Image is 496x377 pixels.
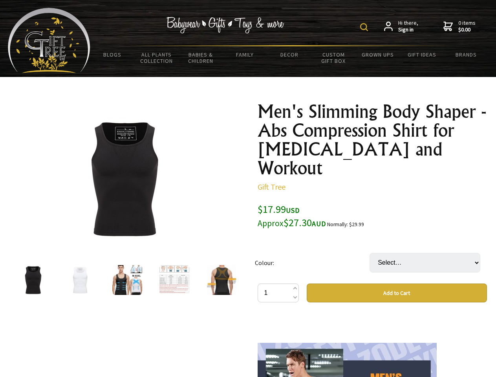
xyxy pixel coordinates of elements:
a: Custom Gift Box [311,46,356,69]
small: Normally: $29.99 [327,221,364,228]
img: Men's Slimming Body Shaper - Abs Compression Shirt for Gynecomastia and Workout [112,265,142,295]
img: Babyware - Gifts - Toys and more... [8,8,90,73]
img: Men's Slimming Body Shaper - Abs Compression Shirt for Gynecomastia and Workout [159,265,189,295]
a: Family [223,46,267,63]
strong: Sign in [398,26,418,33]
a: BLOGS [90,46,135,63]
a: All Plants Collection [135,46,179,69]
a: Grown Ups [355,46,400,63]
a: Gift Ideas [400,46,444,63]
a: 0 items$0.00 [443,20,476,33]
span: AUD [312,219,326,228]
a: Gift Tree [258,182,286,192]
strong: $0.00 [458,26,476,33]
img: Men's Slimming Body Shaper - Abs Compression Shirt for Gynecomastia and Workout [63,117,185,240]
td: Colour: [255,242,370,284]
span: Hi there, [398,20,418,33]
small: Approx [258,218,284,229]
span: USD [286,206,300,215]
span: 0 items [458,19,476,33]
a: Brands [444,46,489,63]
h1: Men's Slimming Body Shaper - Abs Compression Shirt for [MEDICAL_DATA] and Workout [258,102,487,178]
span: $17.99 $27.30 [258,203,326,229]
img: Men's Slimming Body Shaper - Abs Compression Shirt for Gynecomastia and Workout [207,265,236,295]
a: Hi there,Sign in [384,20,418,33]
a: Babies & Children [179,46,223,69]
img: Babywear - Gifts - Toys & more [167,17,284,33]
img: Men's Slimming Body Shaper - Abs Compression Shirt for Gynecomastia and Workout [18,265,48,295]
a: Decor [267,46,311,63]
button: Add to Cart [307,284,487,302]
img: Men's Slimming Body Shaper - Abs Compression Shirt for Gynecomastia and Workout [65,265,95,295]
img: product search [360,23,368,31]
